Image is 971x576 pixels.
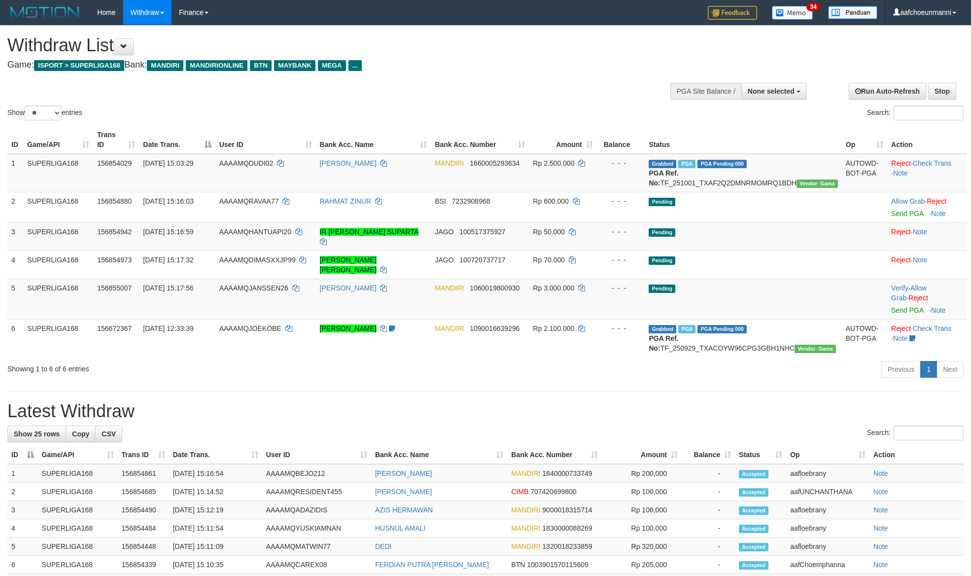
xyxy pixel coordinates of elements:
[169,446,262,464] th: Date Trans.: activate to sort column ascending
[842,126,887,154] th: Op: activate to sort column ascending
[786,464,869,483] td: aafloebrany
[649,198,675,206] span: Pending
[682,501,735,519] td: -
[435,256,453,264] span: JAGO
[169,501,262,519] td: [DATE] 15:12:19
[597,126,645,154] th: Balance
[375,506,433,514] a: AZIS HERMAWAN
[682,464,735,483] td: -
[470,284,520,292] span: Copy 1060019800930 to clipboard
[7,106,82,120] label: Show entries
[806,2,820,11] span: 34
[601,324,641,333] div: - - -
[682,483,735,501] td: -
[682,538,735,556] td: -
[169,464,262,483] td: [DATE] 15:16:54
[891,306,923,314] a: Send PGA
[97,197,132,205] span: 156854880
[739,506,768,515] span: Accepted
[931,210,946,217] a: Note
[7,519,38,538] td: 4
[786,446,869,464] th: Op: activate to sort column ascending
[219,159,274,167] span: AAAAMQDUDI02
[894,106,964,120] input: Search:
[7,60,637,70] h4: Game: Bank:
[34,60,124,71] span: ISPORT > SUPERLIGA168
[7,360,397,374] div: Showing 1 to 6 of 6 entries
[873,488,888,496] a: Note
[95,426,122,442] a: CSV
[533,228,565,236] span: Rp 50.000
[913,324,952,332] a: Check Trans
[262,538,371,556] td: AAAAMQMATWIN77
[262,446,371,464] th: User ID: activate to sort column ascending
[435,159,464,167] span: MANDIRI
[38,464,118,483] td: SUPERLIGA168
[38,483,118,501] td: SUPERLIGA168
[320,228,418,236] a: IR [PERSON_NAME] SUPARTA
[891,284,927,302] span: ·
[928,83,956,100] a: Stop
[435,228,453,236] span: JAGO
[375,488,432,496] a: [PERSON_NAME]
[7,36,637,55] h1: Withdraw List
[873,506,888,514] a: Note
[507,446,602,464] th: Bank Acc. Number: activate to sort column ascending
[375,469,432,477] a: [PERSON_NAME]
[143,284,193,292] span: [DATE] 15:17:56
[38,538,118,556] td: SUPERLIGA168
[320,197,371,205] a: RAHMAT ZINUR
[7,501,38,519] td: 3
[93,126,139,154] th: Trans ID: activate to sort column ascending
[215,126,316,154] th: User ID: activate to sort column ascending
[891,228,911,236] a: Reject
[143,159,193,167] span: [DATE] 15:03:29
[459,228,505,236] span: Copy 100517375927 to clipboard
[316,126,431,154] th: Bank Acc. Name: activate to sort column ascending
[7,126,23,154] th: ID
[7,483,38,501] td: 2
[881,361,921,378] a: Previous
[7,279,23,319] td: 5
[7,319,23,357] td: 6
[708,6,757,20] img: Feedback.jpg
[849,83,926,100] a: Run Auto-Refresh
[891,324,911,332] a: Reject
[887,222,967,251] td: ·
[169,556,262,574] td: [DATE] 15:10:35
[118,446,169,464] th: Trans ID: activate to sort column ascending
[7,5,82,20] img: MOTION_logo.png
[867,426,964,440] label: Search:
[435,324,464,332] span: MANDIRI
[169,483,262,501] td: [DATE] 15:14:52
[435,284,464,292] span: MANDIRI
[739,525,768,533] span: Accepted
[842,319,887,357] td: AUTOWD-BOT-PGA
[936,361,964,378] a: Next
[533,159,574,167] span: Rp 2.500.000
[7,222,23,251] td: 3
[219,197,279,205] span: AAAAMQRAVAA77
[649,334,678,352] b: PGA Ref. No:
[645,126,841,154] th: Status
[23,279,93,319] td: SUPERLIGA168
[533,256,565,264] span: Rp 70.000
[678,325,695,333] span: Marked by aafsengchandara
[887,192,967,222] td: ·
[601,227,641,237] div: - - -
[601,255,641,265] div: - - -
[542,506,592,514] span: Copy 9000018315714 to clipboard
[786,501,869,519] td: aafloebrany
[649,285,675,293] span: Pending
[542,469,592,477] span: Copy 1840000733749 to clipboard
[739,488,768,497] span: Accepted
[894,426,964,440] input: Search:
[533,284,574,292] span: Rp 3.000.000
[97,256,132,264] span: 156854973
[118,556,169,574] td: 156854339
[38,519,118,538] td: SUPERLIGA168
[511,506,540,514] span: MANDIRI
[371,446,507,464] th: Bank Acc. Name: activate to sort column ascending
[873,469,888,477] a: Note
[873,524,888,532] a: Note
